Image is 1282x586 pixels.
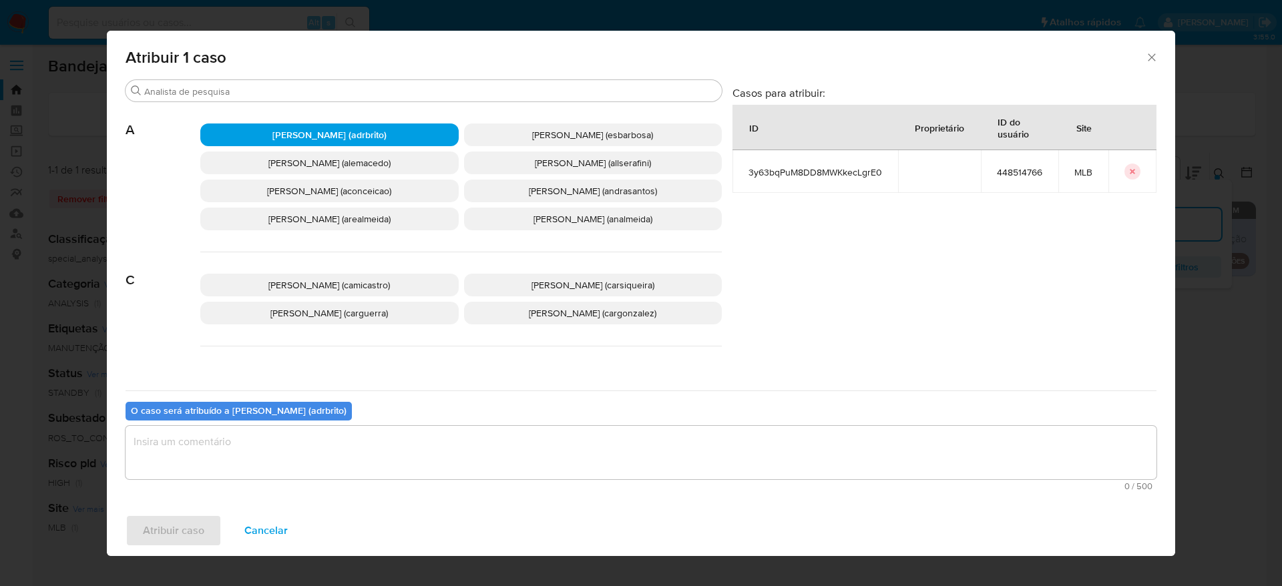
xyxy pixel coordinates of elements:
[200,180,459,202] div: [PERSON_NAME] (aconceicao)
[227,515,305,547] button: Cancelar
[144,85,716,97] input: Analista de pesquisa
[535,156,651,170] span: [PERSON_NAME] (allserafini)
[126,49,1145,65] span: Atribuir 1 caso
[244,516,288,545] span: Cancelar
[464,208,722,230] div: [PERSON_NAME] (analmeida)
[1145,51,1157,63] button: Fechar a janela
[529,184,657,198] span: [PERSON_NAME] (andrasantos)
[1074,166,1092,178] span: MLB
[1124,164,1140,180] button: icon-button
[107,31,1175,556] div: assign-modal
[1060,111,1108,143] div: Site
[131,404,347,417] b: O caso será atribuído a [PERSON_NAME] (adrbrito)
[533,212,652,226] span: [PERSON_NAME] (analmeida)
[532,128,653,141] span: [PERSON_NAME] (esbarbosa)
[464,152,722,174] div: [PERSON_NAME] (allserafini)
[529,306,656,320] span: [PERSON_NAME] (cargonzalez)
[126,346,200,382] span: D
[268,212,391,226] span: [PERSON_NAME] (arealmeida)
[982,105,1058,150] div: ID do usuário
[200,208,459,230] div: [PERSON_NAME] (arealmeida)
[749,166,882,178] span: 3y63bqPuM8DD8MWKkecLgrE0
[200,152,459,174] div: [PERSON_NAME] (alemacedo)
[200,302,459,324] div: [PERSON_NAME] (carguerra)
[272,128,387,141] span: [PERSON_NAME] (adrbrito)
[464,302,722,324] div: [PERSON_NAME] (cargonzalez)
[268,278,390,292] span: [PERSON_NAME] (camicastro)
[270,306,388,320] span: [PERSON_NAME] (carguerra)
[126,102,200,138] span: A
[464,274,722,296] div: [PERSON_NAME] (carsiqueira)
[732,86,1156,99] h3: Casos para atribuir:
[130,482,1152,491] span: Máximo de 500 caracteres
[531,278,654,292] span: [PERSON_NAME] (carsiqueira)
[131,85,142,96] button: Procurar
[268,156,391,170] span: [PERSON_NAME] (alemacedo)
[464,180,722,202] div: [PERSON_NAME] (andrasantos)
[267,184,391,198] span: [PERSON_NAME] (aconceicao)
[899,111,980,143] div: Proprietário
[997,166,1042,178] span: 448514766
[733,111,775,143] div: ID
[200,274,459,296] div: [PERSON_NAME] (camicastro)
[464,123,722,146] div: [PERSON_NAME] (esbarbosa)
[126,252,200,288] span: C
[200,123,459,146] div: [PERSON_NAME] (adrbrito)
